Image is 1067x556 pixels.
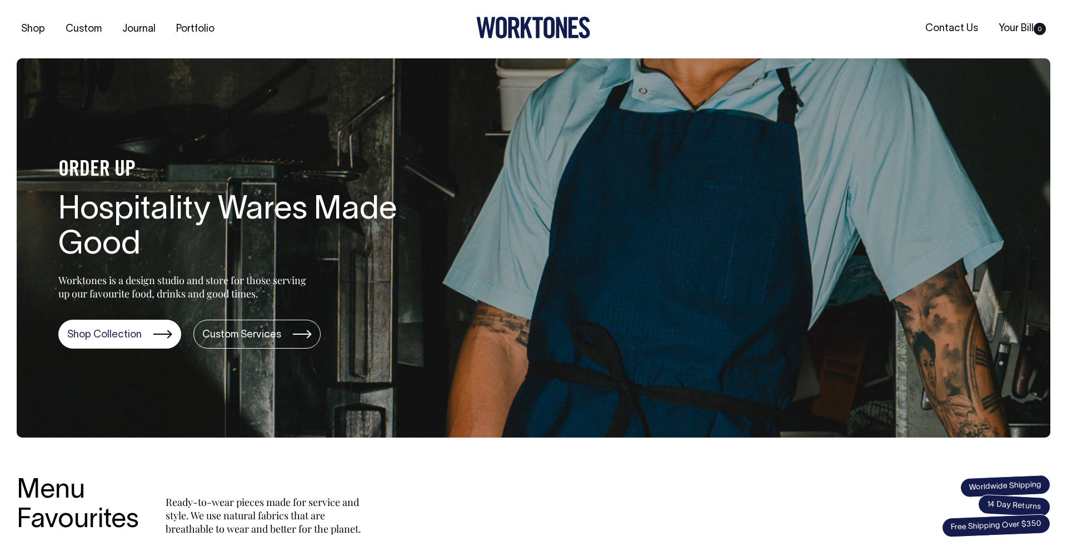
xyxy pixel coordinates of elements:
a: Shop [17,20,49,38]
h3: Menu Favourites [17,476,139,535]
a: Portfolio [172,20,219,38]
span: 0 [1034,23,1046,35]
a: Your Bill0 [994,19,1050,38]
a: Contact Us [921,19,983,38]
p: Worktones is a design studio and store for those serving up our favourite food, drinks and good t... [58,274,311,300]
p: Ready-to-wear pieces made for service and style. We use natural fabrics that are breathable to we... [166,495,366,535]
a: Custom [61,20,106,38]
h1: Hospitality Wares Made Good [58,193,414,264]
h4: ORDER UP [58,158,414,182]
span: Worldwide Shipping [960,474,1050,498]
span: Free Shipping Over $350 [941,514,1050,538]
a: Journal [118,20,160,38]
a: Shop Collection [58,320,181,349]
span: 14 Day Returns [978,494,1051,518]
a: Custom Services [193,320,321,349]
